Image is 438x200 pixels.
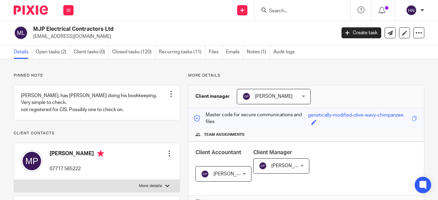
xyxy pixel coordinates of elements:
[214,172,251,176] span: [PERSON_NAME]
[159,45,205,59] a: Recurring tasks (11)
[226,45,243,59] a: Emails
[406,5,417,16] img: svg%3E
[242,92,250,101] img: svg%3E
[195,150,241,155] span: Client Accountant
[253,150,292,155] span: Client Manager
[36,45,70,59] a: Open tasks (2)
[273,45,298,59] a: Audit logs
[21,150,43,172] img: svg%3E
[14,26,28,40] img: svg%3E
[14,45,32,59] a: Details
[74,45,109,59] a: Client tasks (0)
[255,94,293,99] span: [PERSON_NAME]
[342,27,381,38] a: Create task
[308,112,403,120] div: genetically-modified-olive-wavy-chimpanzee
[194,111,308,125] p: Master code for secure communications and files
[50,165,104,172] p: 07717 565222
[33,26,272,33] h2: MJP Electrical Contractors Ltd
[112,45,155,59] a: Closed tasks (120)
[271,163,309,168] span: [PERSON_NAME]
[188,73,424,78] p: More details
[195,93,230,100] h3: Client manager
[204,132,245,137] span: Team assignments
[139,183,162,189] p: More details
[14,131,180,136] p: Client contacts
[33,33,331,40] p: [EMAIL_ADDRESS][DOMAIN_NAME]
[97,150,104,157] i: Primary
[50,150,104,159] h4: [PERSON_NAME]
[259,162,267,170] img: svg%3E
[14,73,180,78] p: Pinned note
[268,8,330,14] input: Search
[247,45,270,59] a: Notes (1)
[201,170,209,178] img: svg%3E
[209,45,222,59] a: Files
[14,5,48,15] img: Pixie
